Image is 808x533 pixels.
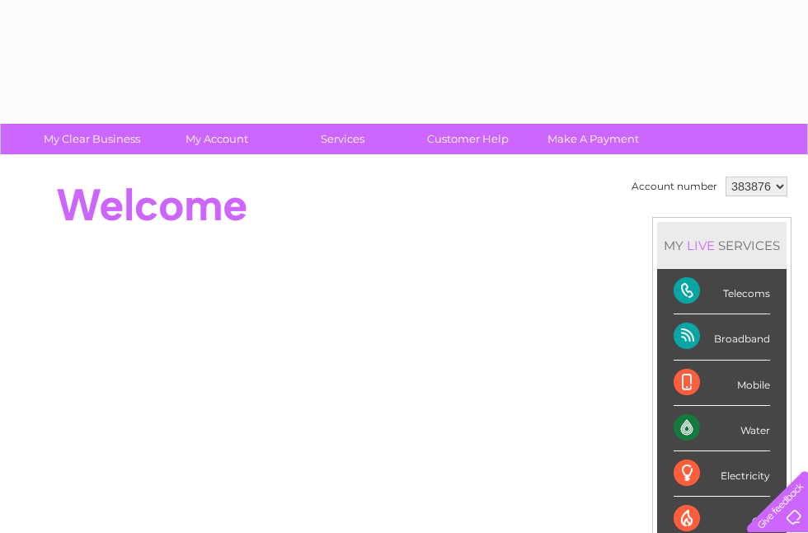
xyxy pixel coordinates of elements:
div: Telecoms [674,269,770,314]
a: My Account [149,124,285,154]
div: Mobile [674,361,770,406]
div: Water [674,406,770,451]
div: MY SERVICES [657,222,787,269]
a: Customer Help [400,124,536,154]
a: My Clear Business [24,124,160,154]
div: Broadband [674,314,770,360]
div: LIVE [684,238,718,253]
a: Services [275,124,411,154]
td: Account number [627,172,721,200]
div: Electricity [674,451,770,497]
a: Make A Payment [525,124,661,154]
